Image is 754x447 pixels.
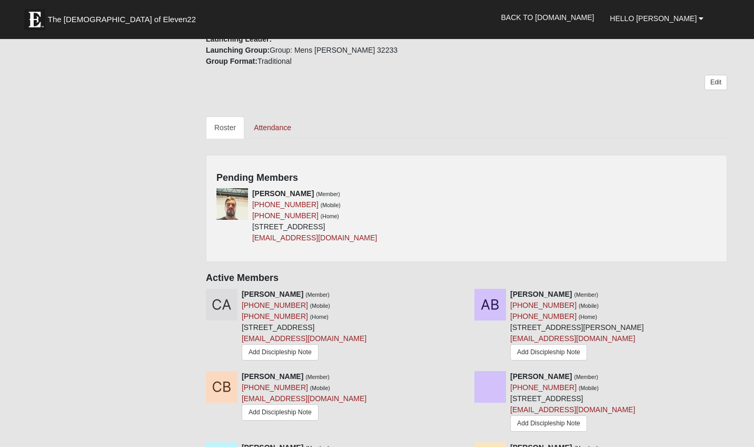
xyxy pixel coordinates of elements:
a: [EMAIL_ADDRESS][DOMAIN_NAME] [510,334,635,343]
a: Attendance [245,116,300,139]
a: Add Discipleship Note [242,344,319,361]
a: [PHONE_NUMBER] [242,301,308,309]
a: [PHONE_NUMBER] [242,383,308,392]
small: (Home) [321,213,339,219]
a: [PHONE_NUMBER] [242,312,308,320]
strong: [PERSON_NAME] [252,189,314,198]
small: (Home) [579,314,597,320]
div: [STREET_ADDRESS] [242,289,366,363]
small: (Member) [305,374,330,380]
a: [PHONE_NUMBER] [510,383,577,392]
small: (Member) [316,191,340,197]
strong: [PERSON_NAME] [510,372,572,381]
small: (Mobile) [579,385,599,391]
strong: Launching Group: [206,46,270,54]
a: [EMAIL_ADDRESS][DOMAIN_NAME] [252,234,377,242]
small: (Mobile) [321,202,341,208]
strong: [PERSON_NAME] [510,290,572,298]
a: [EMAIL_ADDRESS][DOMAIN_NAME] [242,334,366,343]
h4: Active Members [206,273,727,284]
a: [PHONE_NUMBER] [510,312,577,320]
a: The [DEMOGRAPHIC_DATA] of Eleven22 [19,4,230,30]
img: Eleven22 logo [24,9,45,30]
span: Hello [PERSON_NAME] [610,14,697,23]
a: [EMAIL_ADDRESS][DOMAIN_NAME] [242,394,366,403]
a: Add Discipleship Note [510,415,587,432]
small: (Mobile) [310,303,330,309]
a: Add Discipleship Note [510,344,587,361]
small: (Member) [574,291,598,298]
a: [PHONE_NUMBER] [510,301,577,309]
small: (Member) [574,374,598,380]
div: [STREET_ADDRESS] [510,371,635,434]
h4: Pending Members [216,172,717,184]
a: [PHONE_NUMBER] [252,200,319,209]
a: Back to [DOMAIN_NAME] [493,4,602,31]
strong: [PERSON_NAME] [242,372,303,381]
a: [PHONE_NUMBER] [252,211,319,220]
small: (Mobile) [579,303,599,309]
span: The [DEMOGRAPHIC_DATA] of Eleven22 [48,14,196,25]
a: Add Discipleship Note [242,404,319,421]
strong: Group Format: [206,57,257,65]
small: (Home) [310,314,329,320]
div: [STREET_ADDRESS] [252,188,377,244]
small: (Mobile) [310,385,330,391]
div: [STREET_ADDRESS][PERSON_NAME] [510,289,644,363]
a: [EMAIL_ADDRESS][DOMAIN_NAME] [510,405,635,414]
strong: [PERSON_NAME] [242,290,303,298]
a: Hello [PERSON_NAME] [602,5,711,32]
a: Roster [206,116,244,139]
small: (Member) [305,291,330,298]
a: Edit [705,75,727,90]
